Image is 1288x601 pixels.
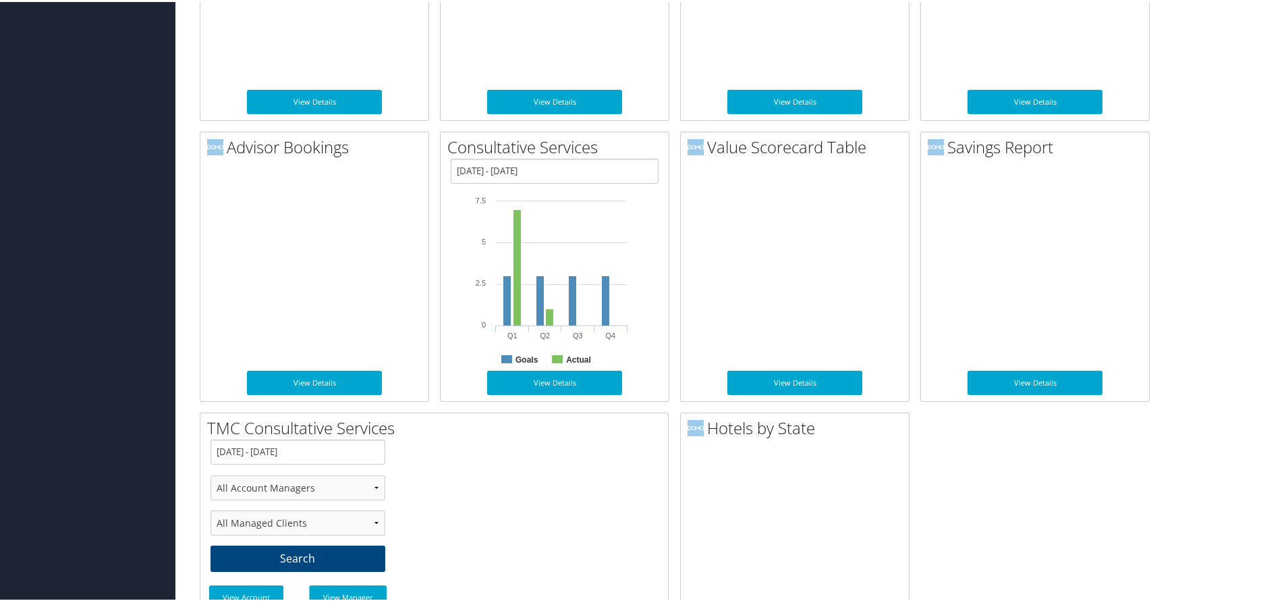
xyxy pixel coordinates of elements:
img: domo-logo.png [688,418,704,434]
a: View Details [727,88,862,112]
a: Search [211,544,385,571]
text: Goals [515,353,538,363]
text: Actual [566,353,591,363]
h2: Hotels by State [688,415,909,438]
h2: TMC Consultative Services [207,415,668,438]
tspan: 0 [482,319,486,327]
tspan: 2.5 [476,277,486,285]
img: domo-logo.png [207,137,223,153]
tspan: 5 [482,236,486,244]
text: Q1 [507,330,517,338]
a: View Details [247,88,382,112]
a: View Details [968,369,1102,393]
h2: Advisor Bookings [207,134,428,157]
a: View Details [487,369,622,393]
text: Q2 [540,330,550,338]
tspan: 7.5 [476,194,486,203]
a: View Details [487,88,622,112]
h2: Consultative Services [447,134,669,157]
h2: Value Scorecard Table [688,134,909,157]
img: domo-logo.png [928,137,944,153]
text: Q4 [605,330,615,338]
a: View Details [247,369,382,393]
text: Q3 [573,330,583,338]
a: View Details [727,369,862,393]
h2: Savings Report [928,134,1149,157]
a: View Details [968,88,1102,112]
img: domo-logo.png [688,137,704,153]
